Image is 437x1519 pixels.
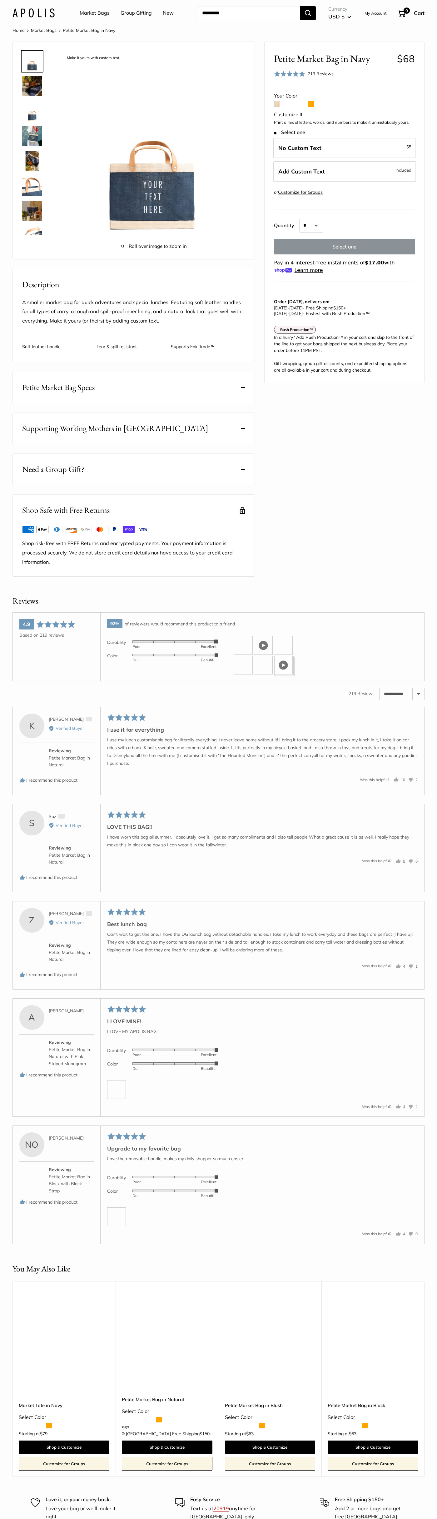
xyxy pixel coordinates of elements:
div: S [19,811,44,836]
button: Yes [396,858,405,864]
span: - Fastest with Rush Production™ [274,311,370,316]
a: Customize for Groups [328,1457,418,1471]
div: Reviewing [49,942,94,949]
a: 0 Cart [398,8,425,18]
table: Product attributes ratings [107,1171,216,1199]
p: Supports Fair Trade™ [171,338,239,349]
span: Included [395,166,411,174]
h2: I use it for everything [107,726,418,734]
div: Your Color [274,91,415,101]
button: Select one [274,239,415,254]
div: Verified Buyer [49,919,94,926]
button: Search [300,6,316,20]
button: No [406,858,418,864]
span: $63 [349,1431,356,1436]
span: [DATE] [289,311,303,316]
div: I recommend this product [19,1071,94,1078]
span: - [287,311,289,316]
div: Select Color [225,1413,315,1422]
span: [DATE] [274,311,287,316]
span: Supporting Working Mothers in [GEOGRAPHIC_DATA] [22,422,208,434]
div: 219 Reviews [349,690,375,697]
p: I have worn this bag all summer. I absolutely love it. I get so many compliments and I also tell ... [107,833,418,849]
h2: You May Also Like [12,1263,70,1275]
div: Beautiful [175,1067,217,1070]
span: [PERSON_NAME] [49,911,84,916]
a: My Account [365,9,387,17]
a: Petite Market Bag in Blush [225,1402,315,1409]
div: In a hurry? Add Rush Production™ in your cart and skip to the front of the line to get your bags ... [274,334,415,373]
span: Select one [274,129,305,135]
span: No Custom Text [278,144,321,152]
div: Make it yours with custom text. [64,54,123,62]
span: [DATE] [274,305,287,311]
a: Customize for Groups [122,1457,212,1471]
a: Petite Market Bag in Navy [21,150,43,173]
span: $63 [122,1425,129,1431]
div: Customize It [274,110,415,119]
p: I use my lunch customisable bag for literally everything! I never leave home without it! I bring ... [107,736,418,768]
span: $68 [397,53,415,65]
img: description_Make it yours with custom text. [22,51,42,71]
div: Select Color [122,1407,212,1416]
th: Color [107,1185,132,1199]
a: Petite Market Bag in Navy [21,100,43,123]
label: Add Custom Text [273,161,416,182]
div: K [19,714,44,739]
div: Dull [132,1067,175,1070]
button: Yes [394,777,405,783]
nav: Breadcrumb [12,26,115,34]
span: 219 Reviews [308,71,334,77]
span: $63 [246,1431,254,1436]
strong: Order [DATE], delivers on: [274,299,329,304]
strong: Rush Production™ [280,327,313,332]
div: Poor [132,1053,175,1057]
span: $150 [200,1431,210,1436]
img: Petite Market Bag in Navy [22,126,42,146]
h2: Description [22,278,245,291]
p: Shop risk-free with FREE Returns and encrypted payments. Your payment information is processed se... [22,539,245,567]
img: Petite Market Bag in Navy [22,151,42,171]
span: [PERSON_NAME] [49,1008,84,1014]
button: USD $ [328,12,351,22]
td: Color [107,649,132,663]
span: Starting at [225,1431,254,1436]
div: Reviewing [49,1166,94,1173]
a: Petite Market Bag in Naturaldescription_Effortless style that elevates every moment [122,1297,212,1387]
input: Search... [197,6,300,20]
span: Add Custom Text [278,168,325,175]
a: description_Our first ever Blush CollectionPetite Market Bag in Blush [225,1297,315,1387]
th: Color [107,1058,132,1071]
a: 20919 [213,1505,229,1511]
img: Petite Market Bag in Natural [19,845,44,870]
span: 92% [107,619,122,628]
span: United States [86,717,92,721]
p: I LOVE MY APOLIS BAG! [107,1028,418,1035]
span: United States [58,814,65,819]
a: Market Tote in Navy [19,1402,109,1409]
p: Love it, or your money back. [46,1496,117,1504]
div: Z [19,908,44,933]
span: [PERSON_NAME] [49,716,84,722]
p: Tear & spill resistant. [97,338,165,349]
img: Petite Market Bag in Black with Black Strap [19,1166,44,1191]
a: Customize for Groups [225,1457,315,1471]
label: Quantity: [274,217,299,233]
p: Love the removable handle, makes my daily shopper so much easier [107,1155,418,1163]
button: Need a Group Gift? [13,454,255,485]
div: I recommend this product [19,1199,94,1206]
a: Customize for Groups [19,1457,109,1471]
span: Was this helpful? [362,1104,391,1109]
span: Was this helpful? [362,1231,391,1236]
a: Petite Market Bag in Natural [49,755,90,768]
span: Petite Market Bag in Navy [63,28,115,33]
h2: Shop Safe with Free Returns [22,504,110,516]
span: Was this helpful? [360,777,389,782]
p: Print a mix of letters, words, and numbers to make it unmistakably yours. [274,119,415,126]
div: Reviewing [49,1039,94,1046]
button: Supporting Working Mothers in [GEOGRAPHIC_DATA] [13,413,255,444]
button: No [406,777,418,783]
img: Petite Market Bag in Natural [19,747,44,772]
h2: I LOVE MINE! [107,1017,418,1025]
img: Open Image by AMY in a modal [107,1080,126,1099]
